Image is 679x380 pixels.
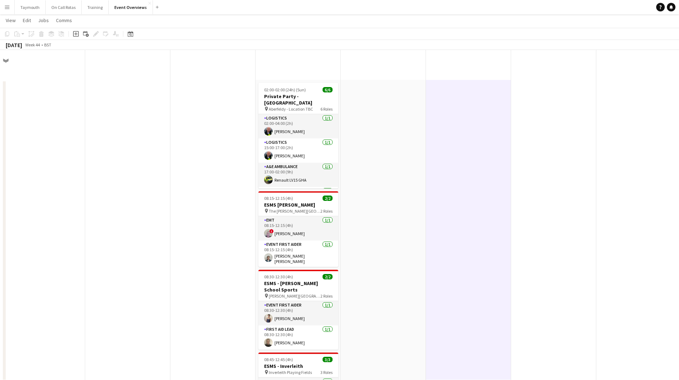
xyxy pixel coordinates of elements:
[258,240,338,267] app-card-role: Event First Aider1/108:15-12:15 (4h)[PERSON_NAME] [PERSON_NAME]
[269,229,274,233] span: !
[6,41,22,49] div: [DATE]
[264,196,293,201] span: 08:15-12:15 (4h)
[264,357,293,362] span: 08:45-12:45 (4h)
[269,370,312,375] span: Inverleith Playing Fields
[323,196,333,201] span: 2/2
[258,363,338,369] h3: ESMS - Inverleith
[320,106,333,112] span: 6 Roles
[264,87,306,92] span: 02:00-02:00 (24h) (Sun)
[258,216,338,240] app-card-role: EMT1/108:15-12:15 (4h)![PERSON_NAME]
[24,42,41,47] span: Week 44
[44,42,51,47] div: BST
[258,114,338,138] app-card-role: Logistics1/102:00-04:00 (2h)[PERSON_NAME]
[258,83,338,188] app-job-card: 02:00-02:00 (24h) (Sun)6/6Private Party - [GEOGRAPHIC_DATA] Aberfeldy - Location TBC6 RolesLogist...
[269,106,313,112] span: Aberfeldy - Location TBC
[320,293,333,299] span: 2 Roles
[35,16,52,25] a: Jobs
[53,16,75,25] a: Comms
[82,0,109,14] button: Training
[258,280,338,293] h3: ESMS - [PERSON_NAME] School Sports
[323,357,333,362] span: 3/3
[23,17,31,24] span: Edit
[109,0,153,14] button: Event Overviews
[258,187,338,211] app-card-role: Ambulance Technician1/1
[258,202,338,208] h3: ESMS [PERSON_NAME]
[269,208,320,214] span: The [PERSON_NAME][GEOGRAPHIC_DATA]
[320,370,333,375] span: 3 Roles
[269,293,320,299] span: [PERSON_NAME][GEOGRAPHIC_DATA]
[258,270,338,350] app-job-card: 08:30-12:30 (4h)2/2ESMS - [PERSON_NAME] School Sports [PERSON_NAME][GEOGRAPHIC_DATA]2 RolesEvent ...
[258,301,338,325] app-card-role: Event First Aider1/108:30-12:30 (4h)[PERSON_NAME]
[323,274,333,279] span: 2/2
[323,87,333,92] span: 6/6
[46,0,82,14] button: On Call Rotas
[258,325,338,350] app-card-role: First Aid Lead1/108:30-12:30 (4h)[PERSON_NAME]
[264,274,293,279] span: 08:30-12:30 (4h)
[320,208,333,214] span: 2 Roles
[258,93,338,106] h3: Private Party - [GEOGRAPHIC_DATA]
[258,191,338,267] app-job-card: 08:15-12:15 (4h)2/2ESMS [PERSON_NAME] The [PERSON_NAME][GEOGRAPHIC_DATA]2 RolesEMT1/108:15-12:15 ...
[258,138,338,163] app-card-role: Logistics1/115:00-17:00 (2h)[PERSON_NAME]
[20,16,34,25] a: Edit
[258,163,338,187] app-card-role: A&E Ambulance1/117:00-02:00 (9h)Renault LV15 GHA
[56,17,72,24] span: Comms
[38,17,49,24] span: Jobs
[15,0,46,14] button: Taymouth
[6,17,16,24] span: View
[3,16,19,25] a: View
